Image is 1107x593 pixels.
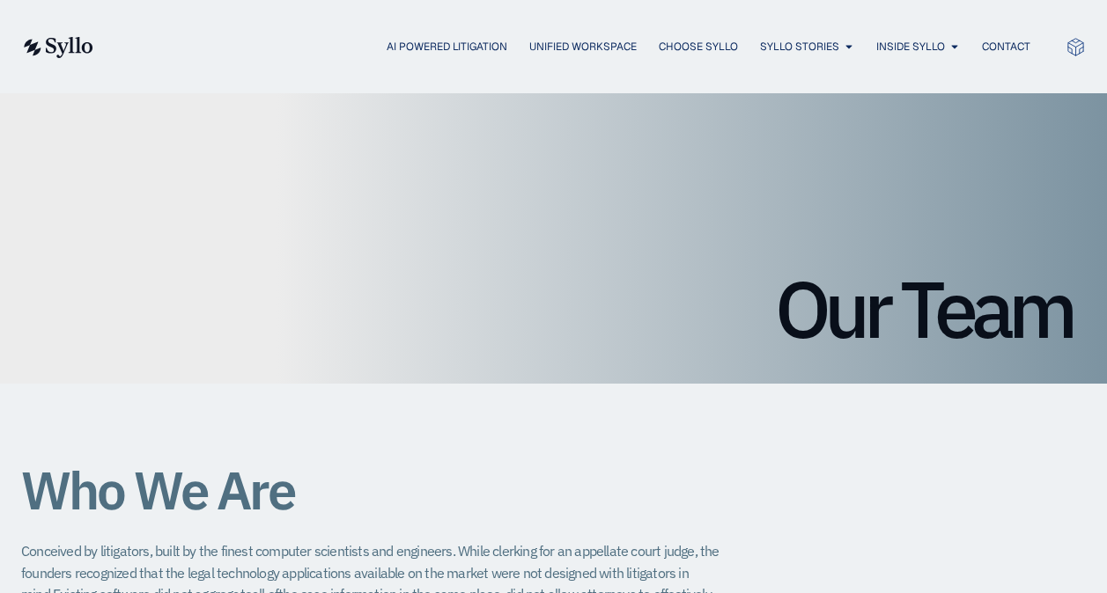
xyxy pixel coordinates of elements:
[659,39,738,55] a: Choose Syllo
[876,39,945,55] a: Inside Syllo
[529,39,637,55] a: Unified Workspace
[21,37,93,58] img: syllo
[21,461,726,519] h1: Who We Are
[982,39,1030,55] a: Contact
[387,39,507,55] a: AI Powered Litigation
[35,269,1072,348] h1: Our Team
[760,39,839,55] a: Syllo Stories
[129,39,1030,55] nav: Menu
[129,39,1030,55] div: Menu Toggle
